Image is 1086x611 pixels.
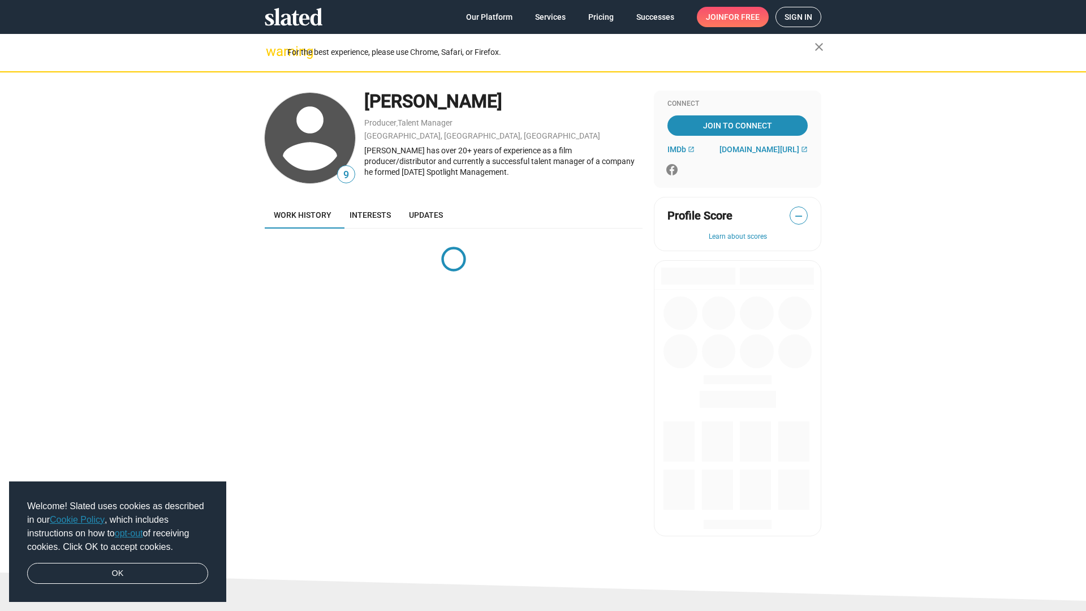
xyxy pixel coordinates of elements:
a: Talent Manager [398,118,453,127]
span: — [790,209,807,223]
span: Sign in [785,7,812,27]
span: [DOMAIN_NAME][URL] [719,145,799,154]
span: Profile Score [667,208,732,223]
span: Interests [350,210,391,220]
a: Producer [364,118,397,127]
mat-icon: open_in_new [688,146,695,153]
mat-icon: close [812,40,826,54]
a: IMDb [667,145,695,154]
a: Interests [341,201,400,229]
span: 9 [338,167,355,183]
span: Pricing [588,7,614,27]
span: , [397,121,398,127]
a: Services [526,7,575,27]
a: Our Platform [457,7,522,27]
a: Cookie Policy [50,515,105,524]
div: Connect [667,100,808,109]
a: Joinfor free [697,7,769,27]
span: Updates [409,210,443,220]
a: Pricing [579,7,623,27]
a: dismiss cookie message [27,563,208,584]
div: [PERSON_NAME] has over 20+ years of experience as a film producer/distributor and currently a suc... [364,145,643,177]
a: Work history [265,201,341,229]
div: cookieconsent [9,481,226,603]
span: Join [706,7,760,27]
span: Successes [636,7,674,27]
button: Learn about scores [667,233,808,242]
div: For the best experience, please use Chrome, Safari, or Firefox. [287,45,815,60]
a: opt-out [115,528,143,538]
mat-icon: warning [266,45,279,58]
span: Work history [274,210,331,220]
span: Services [535,7,566,27]
a: Sign in [775,7,821,27]
span: Join To Connect [670,115,805,136]
span: IMDb [667,145,686,154]
a: [GEOGRAPHIC_DATA], [GEOGRAPHIC_DATA], [GEOGRAPHIC_DATA] [364,131,600,140]
a: Join To Connect [667,115,808,136]
span: for free [724,7,760,27]
div: [PERSON_NAME] [364,89,643,114]
span: Our Platform [466,7,512,27]
span: Welcome! Slated uses cookies as described in our , which includes instructions on how to of recei... [27,500,208,554]
a: [DOMAIN_NAME][URL] [719,145,808,154]
mat-icon: open_in_new [801,146,808,153]
a: Updates [400,201,452,229]
a: Successes [627,7,683,27]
